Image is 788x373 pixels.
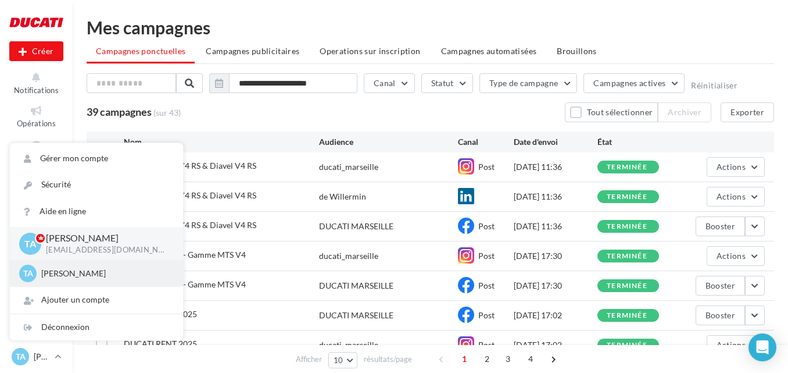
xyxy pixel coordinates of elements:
a: TA [PERSON_NAME] [9,346,63,368]
span: Notifications [14,86,59,95]
div: Mes campagnes [87,19,774,36]
div: terminée [607,193,647,201]
div: DUCATI MARSEILLE [319,221,393,232]
p: [PERSON_NAME] [46,232,164,245]
div: [DATE] 11:36 [514,221,597,232]
span: 39 campagnes [87,105,152,118]
div: ducati_marseille [319,250,378,262]
button: Actions [707,157,765,177]
span: Post [478,251,495,261]
span: Campagnes actives [593,78,665,88]
span: Opérations [17,119,56,128]
a: Gérer mon compte [10,145,183,172]
span: 10 [334,356,343,365]
div: ducati_marseille [319,339,378,351]
span: Post [478,280,495,290]
button: Réinitialiser [691,81,737,90]
span: TA [16,351,26,363]
a: Sécurité [10,172,183,198]
div: Nouvelle campagne [9,41,63,61]
div: DUCATI MARSEILLE [319,310,393,321]
div: terminée [607,312,647,319]
span: Post [478,310,495,320]
div: terminée [607,342,647,349]
div: DUCATI MARSEILLE [319,280,393,292]
div: Déconnexion [10,314,183,340]
div: [DATE] 17:02 [514,339,597,351]
span: Afficher [296,354,322,365]
span: DUCATI RENT 2025 [124,339,197,349]
div: terminée [607,253,647,260]
div: [DATE] 17:02 [514,310,597,321]
button: Créer [9,41,63,61]
div: terminée [607,282,647,290]
p: [PERSON_NAME] [41,268,169,279]
div: [DATE] 11:36 [514,161,597,173]
span: DWP 26 - MTS V4 RS & Diavel V4 RS [124,220,256,230]
button: Booster [696,216,745,236]
div: État [597,136,681,148]
p: [EMAIL_ADDRESS][DOMAIN_NAME] [46,245,164,255]
button: Actions [707,187,765,207]
span: 4 [521,350,540,368]
span: Offre de reprise - Gamme MTS V4 [124,250,246,260]
span: Post [478,340,495,350]
span: Campagnes automatisées [441,46,537,56]
span: Post [478,162,495,172]
span: Actions [717,340,746,350]
span: Actions [717,191,746,201]
button: Booster [696,276,745,296]
span: 1 [455,350,474,368]
div: Nom [124,136,319,148]
span: Actions [717,251,746,261]
span: Campagnes publicitaires [206,46,299,56]
span: TA [23,268,33,279]
span: TA [24,237,36,250]
button: Statut [421,73,473,93]
span: Offre de reprise - Gamme MTS V4 [124,279,246,289]
button: 10 [328,352,358,368]
div: Date d'envoi [514,136,597,148]
div: ducati_marseille [319,161,378,173]
span: DWP 26 - MTS V4 RS & Diavel V4 RS [124,190,256,200]
a: Boîte de réception [9,136,63,178]
span: résultats/page [364,354,412,365]
button: Exporter [721,102,774,122]
div: Canal [458,136,514,148]
span: Post [478,221,495,231]
div: Audience [319,136,459,148]
button: Booster [696,305,745,325]
div: [DATE] 17:30 [514,280,597,292]
div: terminée [607,164,647,171]
span: Operations sur inscription [320,46,420,56]
a: Opérations [9,102,63,130]
button: Archiver [658,102,711,122]
a: Aide en ligne [10,198,183,225]
span: (sur 43) [153,107,181,119]
div: Ajouter un compte [10,287,183,313]
button: Notifications [9,69,63,97]
span: DWP 26 - MTS V4 RS & Diavel V4 RS [124,161,256,170]
span: 3 [499,350,517,368]
div: [DATE] 17:30 [514,250,597,262]
div: Open Intercom Messenger [748,333,776,361]
button: Actions [707,246,765,266]
button: Canal [364,73,415,93]
span: Actions [717,162,746,172]
p: [PERSON_NAME] [34,351,50,363]
span: Brouillons [557,46,597,56]
div: [DATE] 11:36 [514,191,597,203]
span: 2 [478,350,496,368]
button: Tout sélectionner [565,102,658,122]
button: Actions [707,335,765,355]
div: de Willermin [319,191,366,203]
button: Type de campagne [479,73,578,93]
div: terminée [607,223,647,230]
button: Campagnes actives [583,73,685,93]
